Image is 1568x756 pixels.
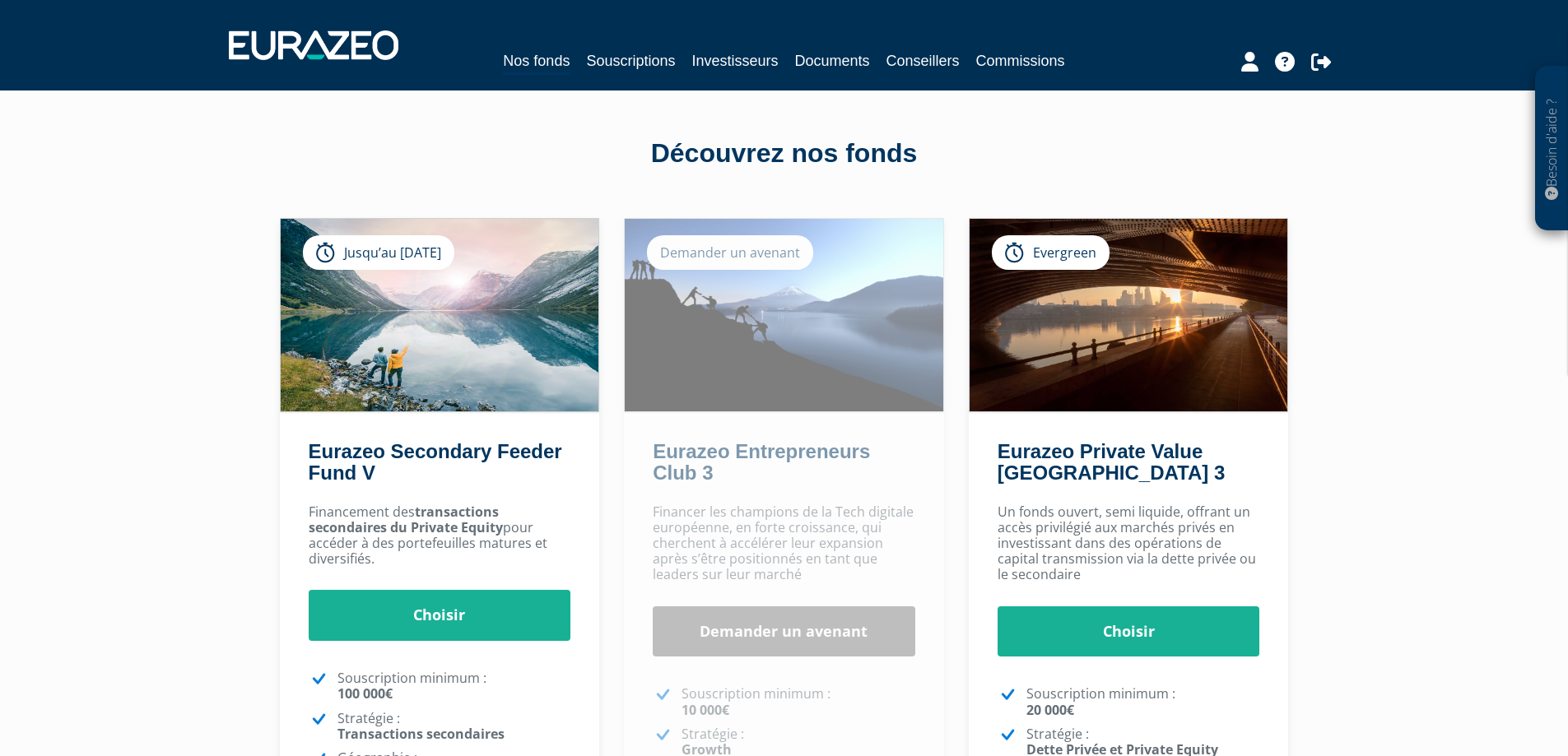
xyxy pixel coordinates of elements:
strong: 10 000€ [682,701,729,719]
strong: 100 000€ [337,684,393,703]
p: Un fonds ouvert, semi liquide, offrant un accès privilégié aux marchés privés en investissant dan... [998,504,1260,583]
strong: transactions secondaires du Private Equity [309,503,503,536]
a: Nos fonds [503,49,570,75]
a: Souscriptions [586,49,675,72]
a: Commissions [976,49,1065,72]
p: Besoin d'aide ? [1542,75,1561,223]
p: Stratégie : [337,711,571,742]
img: Eurazeo Entrepreneurs Club 3 [625,219,943,411]
strong: 20 000€ [1026,701,1074,719]
p: Financement des pour accéder à des portefeuilles matures et diversifiés. [309,504,571,568]
strong: Transactions secondaires [337,725,505,743]
a: Demander un avenant [653,606,915,657]
p: Financer les champions de la Tech digitale européenne, en forte croissance, qui cherchent à accél... [653,504,915,583]
a: Documents [795,49,870,72]
p: Souscription minimum : [337,670,571,702]
div: Demander un avenant [647,235,813,270]
a: Investisseurs [691,49,778,72]
p: Souscription minimum : [682,686,915,717]
a: Eurazeo Secondary Feeder Fund V [309,440,562,484]
a: Choisir [998,606,1260,657]
div: Jusqu’au [DATE] [303,235,454,270]
img: Eurazeo Secondary Feeder Fund V [281,219,599,411]
div: Découvrez nos fonds [315,135,1254,173]
p: Souscription minimum : [1026,686,1260,717]
a: Eurazeo Entrepreneurs Club 3 [653,440,870,484]
img: Eurazeo Private Value Europe 3 [970,219,1288,411]
img: 1732889491-logotype_eurazeo_blanc_rvb.png [229,30,398,60]
a: Conseillers [886,49,960,72]
a: Choisir [309,590,571,641]
a: Eurazeo Private Value [GEOGRAPHIC_DATA] 3 [998,440,1225,484]
div: Evergreen [992,235,1110,270]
